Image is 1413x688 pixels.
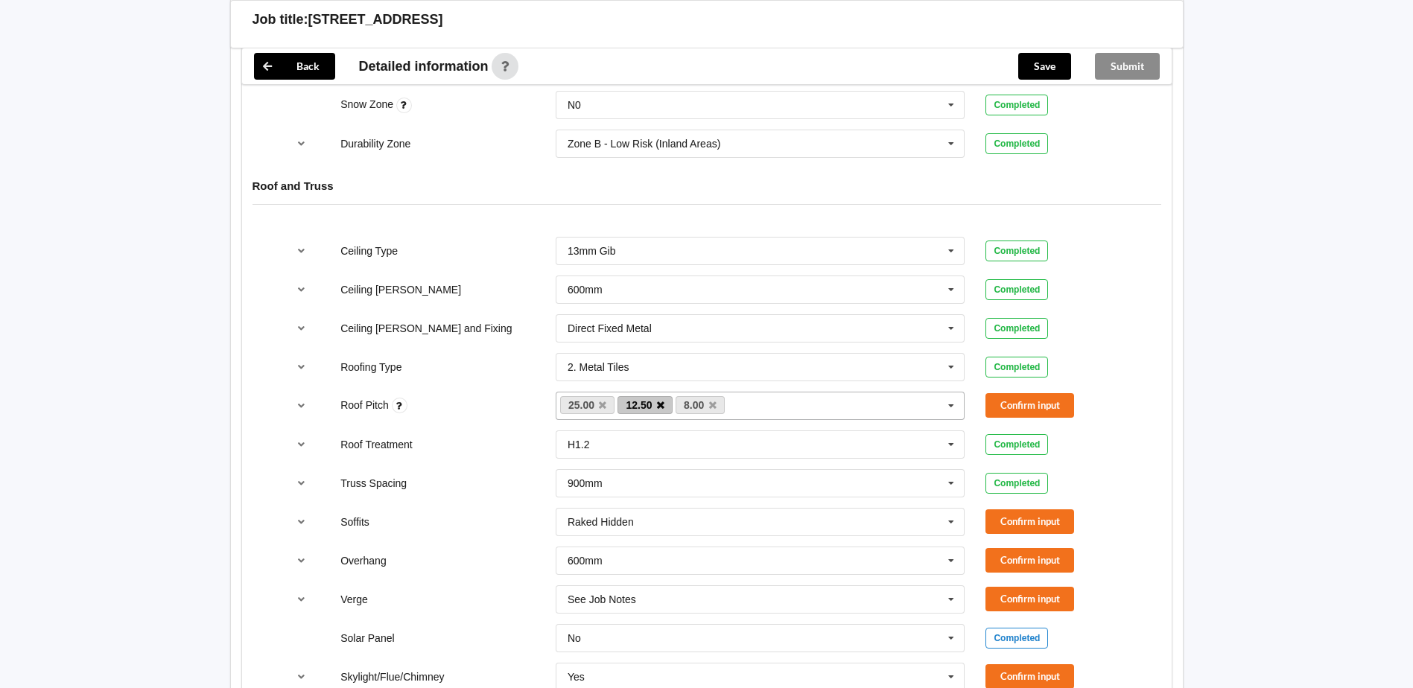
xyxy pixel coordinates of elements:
[568,284,603,295] div: 600mm
[985,434,1048,455] div: Completed
[568,362,629,372] div: 2. Metal Tiles
[287,509,316,535] button: reference-toggle
[985,509,1074,534] button: Confirm input
[340,439,413,450] label: Roof Treatment
[340,322,512,334] label: Ceiling [PERSON_NAME] and Fixing
[617,396,673,414] a: 12.50
[340,516,369,528] label: Soffits
[985,587,1074,611] button: Confirm input
[985,95,1048,115] div: Completed
[340,245,398,257] label: Ceiling Type
[340,284,461,296] label: Ceiling [PERSON_NAME]
[568,138,720,149] div: Zone B - Low Risk (Inland Areas)
[340,399,391,411] label: Roof Pitch
[340,361,401,373] label: Roofing Type
[287,315,316,342] button: reference-toggle
[568,594,636,605] div: See Job Notes
[253,179,1161,193] h4: Roof and Truss
[254,53,335,80] button: Back
[287,547,316,574] button: reference-toggle
[1018,53,1071,80] button: Save
[340,593,368,605] label: Verge
[568,633,581,643] div: No
[253,11,308,28] h3: Job title:
[985,393,1074,418] button: Confirm input
[568,478,603,488] div: 900mm
[340,477,407,489] label: Truss Spacing
[676,396,725,414] a: 8.00
[560,396,615,414] a: 25.00
[568,246,616,256] div: 13mm Gib
[568,323,652,334] div: Direct Fixed Metal
[287,470,316,497] button: reference-toggle
[340,138,410,150] label: Durability Zone
[308,11,443,28] h3: [STREET_ADDRESS]
[287,392,316,419] button: reference-toggle
[568,672,585,682] div: Yes
[287,586,316,613] button: reference-toggle
[985,628,1048,649] div: Completed
[568,555,603,566] div: 600mm
[359,60,489,73] span: Detailed information
[985,473,1048,494] div: Completed
[985,133,1048,154] div: Completed
[340,632,394,644] label: Solar Panel
[985,279,1048,300] div: Completed
[340,671,444,683] label: Skylight/Flue/Chimney
[287,238,316,264] button: reference-toggle
[985,241,1048,261] div: Completed
[287,130,316,157] button: reference-toggle
[568,439,590,450] div: H1.2
[985,548,1074,573] button: Confirm input
[985,318,1048,339] div: Completed
[985,357,1048,378] div: Completed
[340,98,396,110] label: Snow Zone
[340,555,386,567] label: Overhang
[287,354,316,380] button: reference-toggle
[287,431,316,458] button: reference-toggle
[568,100,581,110] div: N0
[568,517,634,527] div: Raked Hidden
[287,276,316,303] button: reference-toggle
